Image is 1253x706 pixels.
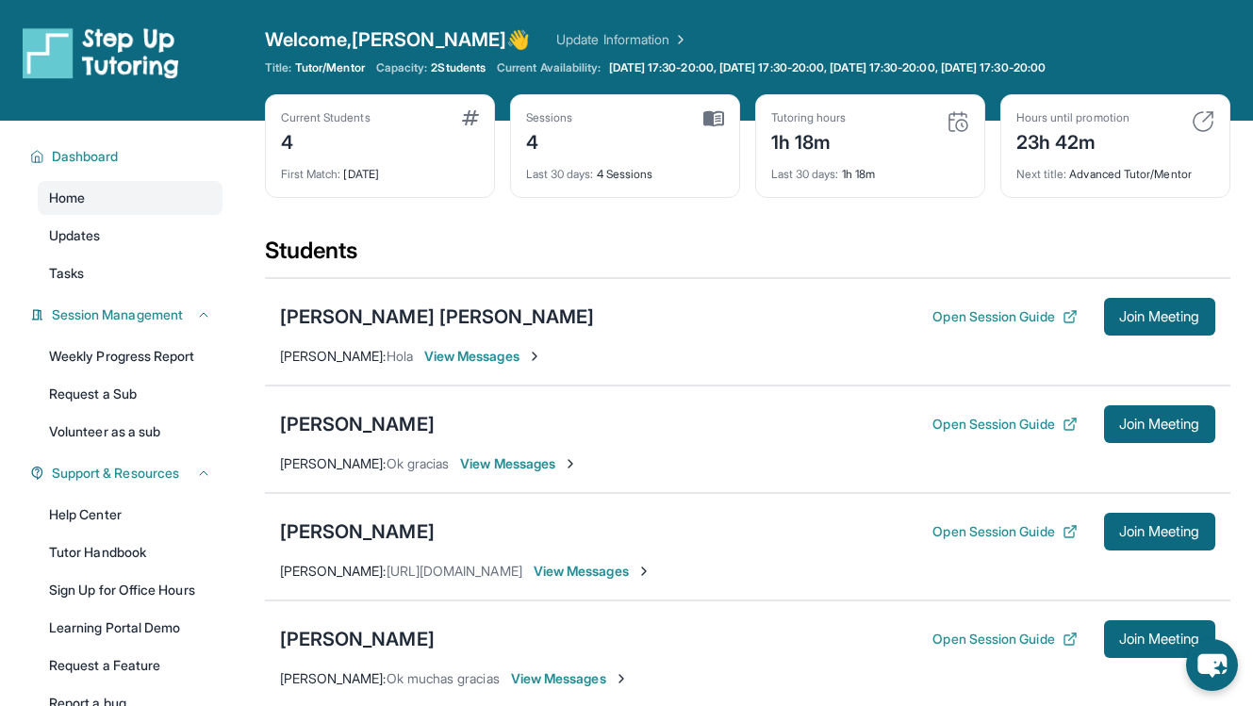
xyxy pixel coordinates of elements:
[511,669,629,688] span: View Messages
[281,167,341,181] span: First Match :
[1016,167,1067,181] span: Next title :
[38,573,223,607] a: Sign Up for Office Hours
[614,671,629,686] img: Chevron-Right
[527,349,542,364] img: Chevron-Right
[44,147,211,166] button: Dashboard
[280,411,435,437] div: [PERSON_NAME]
[1186,639,1238,691] button: chat-button
[265,60,291,75] span: Title:
[1016,110,1129,125] div: Hours until promotion
[52,147,119,166] span: Dashboard
[771,125,847,156] div: 1h 18m
[281,125,371,156] div: 4
[431,60,486,75] span: 2 Students
[497,60,601,75] span: Current Availability:
[52,305,183,324] span: Session Management
[605,60,1049,75] a: [DATE] 17:30-20:00, [DATE] 17:30-20:00, [DATE] 17:30-20:00, [DATE] 17:30-20:00
[669,30,688,49] img: Chevron Right
[280,455,387,471] span: [PERSON_NAME] :
[526,110,573,125] div: Sessions
[44,305,211,324] button: Session Management
[38,181,223,215] a: Home
[1104,405,1215,443] button: Join Meeting
[38,649,223,682] a: Request a Feature
[771,110,847,125] div: Tutoring hours
[280,348,387,364] span: [PERSON_NAME] :
[38,415,223,449] a: Volunteer as a sub
[44,464,211,483] button: Support & Resources
[462,110,479,125] img: card
[38,339,223,373] a: Weekly Progress Report
[281,156,479,182] div: [DATE]
[387,348,413,364] span: Hola
[609,60,1046,75] span: [DATE] 17:30-20:00, [DATE] 17:30-20:00, [DATE] 17:30-20:00, [DATE] 17:30-20:00
[1016,125,1129,156] div: 23h 42m
[280,670,387,686] span: [PERSON_NAME] :
[771,167,839,181] span: Last 30 days :
[280,563,387,579] span: [PERSON_NAME] :
[636,564,651,579] img: Chevron-Right
[38,256,223,290] a: Tasks
[424,347,542,366] span: View Messages
[1119,633,1200,645] span: Join Meeting
[49,226,101,245] span: Updates
[1016,156,1214,182] div: Advanced Tutor/Mentor
[281,110,371,125] div: Current Students
[387,563,522,579] span: [URL][DOMAIN_NAME]
[932,415,1077,434] button: Open Session Guide
[526,156,724,182] div: 4 Sessions
[460,454,578,473] span: View Messages
[38,498,223,532] a: Help Center
[49,264,84,283] span: Tasks
[771,156,969,182] div: 1h 18m
[932,307,1077,326] button: Open Session Guide
[1119,419,1200,430] span: Join Meeting
[295,60,365,75] span: Tutor/Mentor
[1104,298,1215,336] button: Join Meeting
[387,455,450,471] span: Ok gracias
[526,167,594,181] span: Last 30 days :
[38,377,223,411] a: Request a Sub
[52,464,179,483] span: Support & Resources
[563,456,578,471] img: Chevron-Right
[280,626,435,652] div: [PERSON_NAME]
[280,518,435,545] div: [PERSON_NAME]
[265,26,531,53] span: Welcome, [PERSON_NAME] 👋
[932,630,1077,649] button: Open Session Guide
[1192,110,1214,133] img: card
[280,304,595,330] div: [PERSON_NAME] [PERSON_NAME]
[1104,620,1215,658] button: Join Meeting
[1119,311,1200,322] span: Join Meeting
[932,522,1077,541] button: Open Session Guide
[947,110,969,133] img: card
[387,670,500,686] span: Ok muchas gracias
[556,30,688,49] a: Update Information
[1104,513,1215,550] button: Join Meeting
[265,236,1230,277] div: Students
[526,125,573,156] div: 4
[534,562,651,581] span: View Messages
[38,611,223,645] a: Learning Portal Demo
[49,189,85,207] span: Home
[376,60,428,75] span: Capacity:
[1119,526,1200,537] span: Join Meeting
[703,110,724,127] img: card
[38,219,223,253] a: Updates
[23,26,179,79] img: logo
[38,535,223,569] a: Tutor Handbook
